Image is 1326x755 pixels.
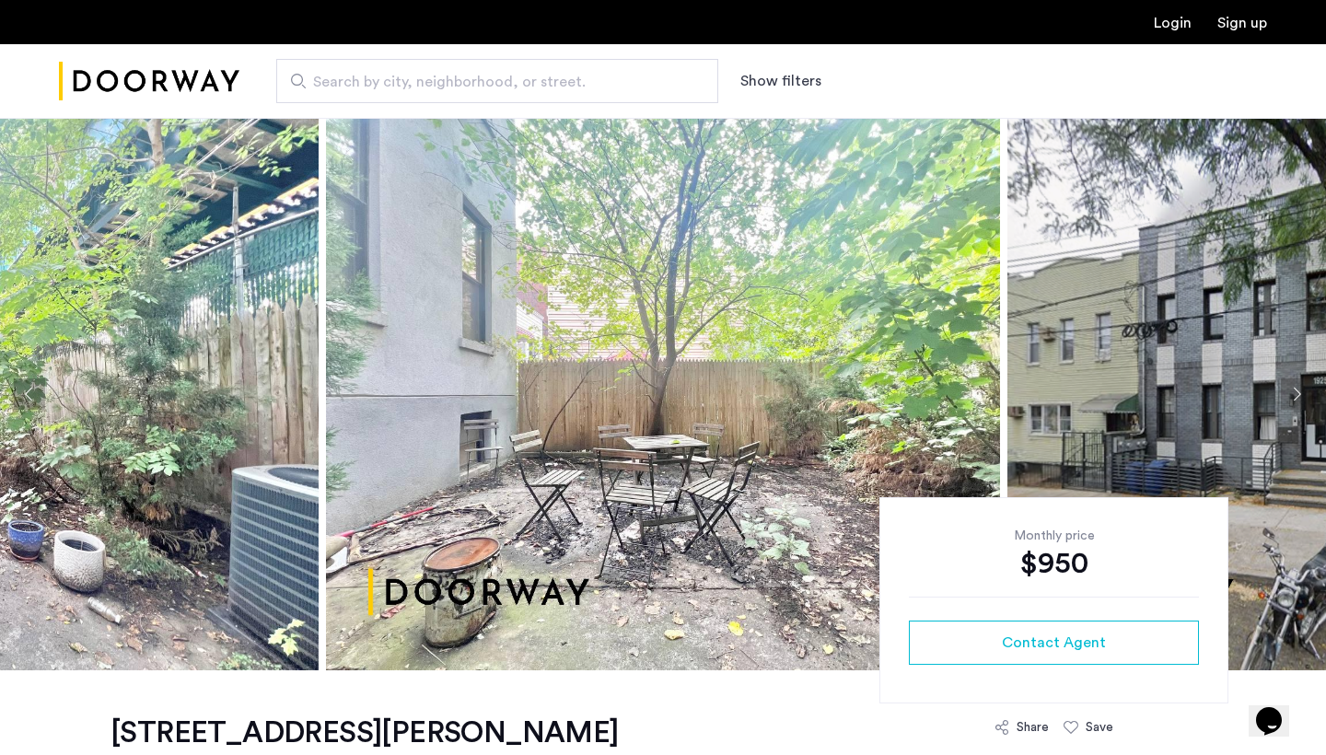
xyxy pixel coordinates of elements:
[276,59,718,103] input: Apartment Search
[59,47,239,116] img: logo
[909,527,1199,545] div: Monthly price
[1017,718,1049,737] div: Share
[1217,16,1267,30] a: Registration
[59,47,239,116] a: Cazamio Logo
[1002,632,1106,654] span: Contact Agent
[1281,378,1312,410] button: Next apartment
[14,378,45,410] button: Previous apartment
[326,118,1000,670] img: apartment
[1086,718,1113,737] div: Save
[740,70,821,92] button: Show or hide filters
[313,71,667,93] span: Search by city, neighborhood, or street.
[909,545,1199,582] div: $950
[1154,16,1192,30] a: Login
[909,621,1199,665] button: button
[1249,681,1308,737] iframe: chat widget
[110,714,619,751] h1: [STREET_ADDRESS][PERSON_NAME]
